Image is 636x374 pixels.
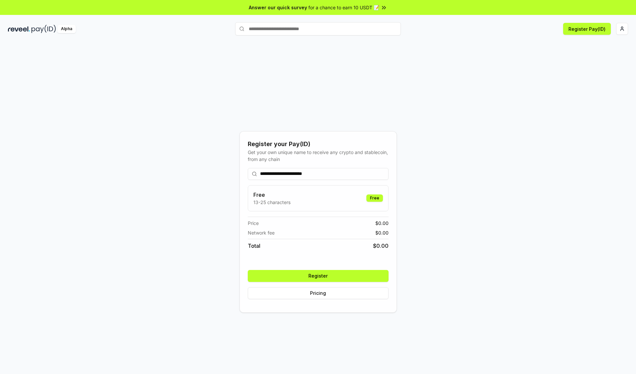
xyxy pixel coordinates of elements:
[248,242,260,250] span: Total
[248,287,389,299] button: Pricing
[563,23,611,35] button: Register Pay(ID)
[57,25,76,33] div: Alpha
[31,25,56,33] img: pay_id
[253,191,291,199] h3: Free
[248,220,259,227] span: Price
[308,4,379,11] span: for a chance to earn 10 USDT 📝
[253,199,291,206] p: 13-25 characters
[373,242,389,250] span: $ 0.00
[248,229,275,236] span: Network fee
[366,194,383,202] div: Free
[375,220,389,227] span: $ 0.00
[248,149,389,163] div: Get your own unique name to receive any crypto and stablecoin, from any chain
[375,229,389,236] span: $ 0.00
[249,4,307,11] span: Answer our quick survey
[8,25,30,33] img: reveel_dark
[248,139,389,149] div: Register your Pay(ID)
[248,270,389,282] button: Register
